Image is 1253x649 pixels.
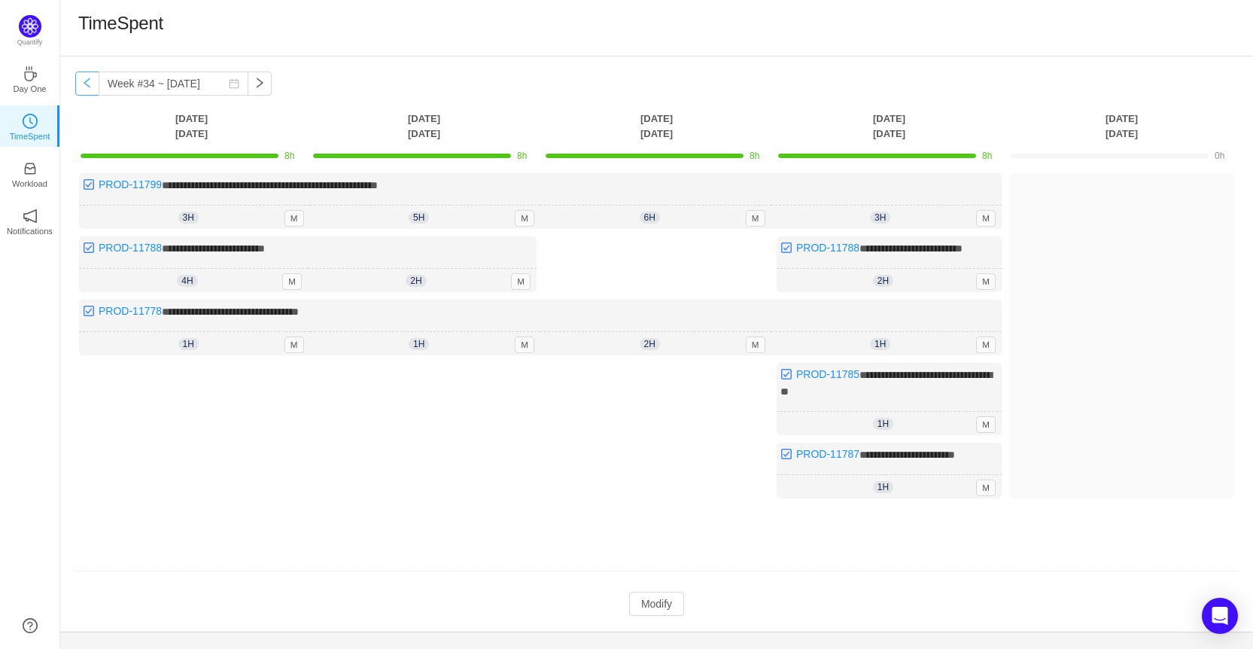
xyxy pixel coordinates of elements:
span: 2h [406,275,426,287]
img: 10318 [83,242,95,254]
span: 0h [1215,151,1224,161]
span: M [746,337,765,353]
th: [DATE] [DATE] [308,111,540,142]
a: icon: coffeeDay One [23,71,38,86]
span: M [284,210,304,227]
button: icon: right [248,72,272,96]
span: 8h [982,151,992,161]
span: M [976,416,996,433]
i: icon: inbox [23,161,38,176]
span: 6h [640,212,660,224]
span: M [282,273,302,290]
div: Open Intercom Messenger [1202,598,1238,634]
img: 10318 [780,242,792,254]
a: icon: question-circle [23,618,38,633]
span: M [284,337,304,353]
a: PROD-11778 [99,305,162,317]
a: PROD-11788 [99,242,162,254]
span: M [511,273,531,290]
img: 10318 [83,178,95,190]
span: M [976,480,996,496]
p: Workload [12,177,47,190]
span: 1h [178,338,199,350]
img: 10318 [83,305,95,317]
span: 1h [873,481,893,493]
a: icon: clock-circleTimeSpent [23,118,38,133]
p: Day One [13,82,46,96]
h1: TimeSpent [78,12,163,35]
span: 3h [870,212,890,224]
button: icon: left [75,72,99,96]
th: [DATE] [DATE] [773,111,1005,142]
input: Select a week [99,72,248,96]
span: M [515,210,534,227]
span: 8h [284,151,294,161]
span: 8h [517,151,527,161]
a: icon: inboxWorkload [23,166,38,181]
th: [DATE] [DATE] [540,111,773,142]
i: icon: clock-circle [23,114,38,129]
span: 2h [873,275,893,287]
i: icon: coffee [23,66,38,81]
p: Quantify [17,38,43,48]
span: 5h [409,212,429,224]
th: [DATE] [DATE] [1005,111,1238,142]
span: 1h [873,418,893,430]
span: 3h [178,212,199,224]
a: PROD-11787 [796,448,859,460]
button: Modify [629,592,684,616]
span: 8h [750,151,759,161]
span: M [515,337,534,353]
img: 10318 [780,448,792,460]
i: icon: notification [23,209,38,224]
img: Quantify [19,15,41,38]
i: icon: calendar [229,78,239,89]
span: 1h [409,338,429,350]
a: PROD-11788 [796,242,859,254]
span: M [976,210,996,227]
span: M [976,337,996,353]
a: PROD-11799 [99,178,162,190]
a: PROD-11785 [796,368,859,380]
span: 4h [177,275,197,287]
p: TimeSpent [10,129,50,143]
th: [DATE] [DATE] [75,111,308,142]
span: M [746,210,765,227]
span: 2h [640,338,660,350]
span: 1h [870,338,890,350]
p: Notifications [7,224,53,238]
img: 10318 [780,368,792,380]
a: icon: notificationNotifications [23,213,38,228]
span: M [976,273,996,290]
